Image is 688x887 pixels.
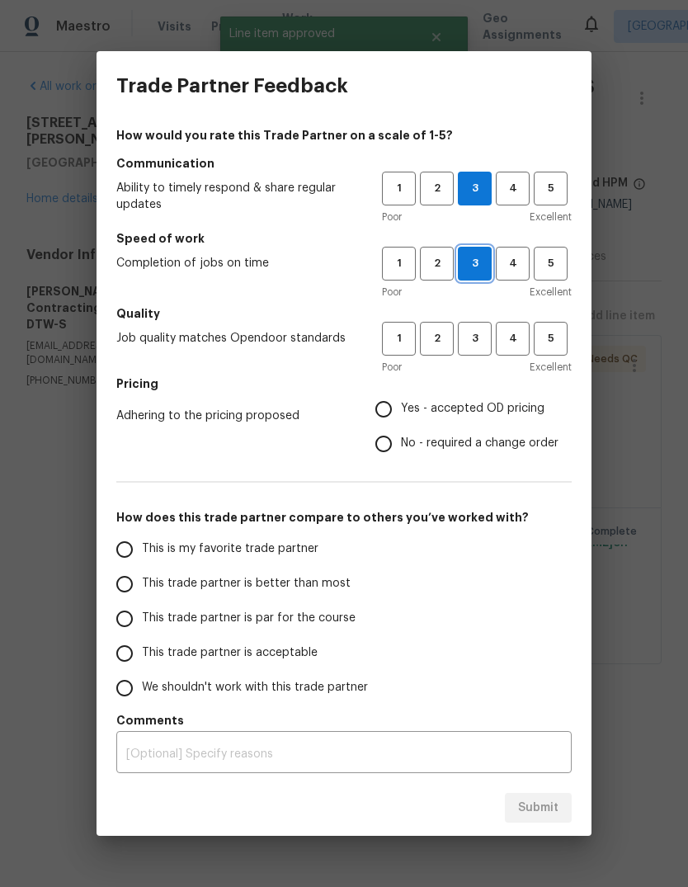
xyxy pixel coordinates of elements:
[142,575,351,592] span: This trade partner is better than most
[116,330,356,347] span: Job quality matches Opendoor standards
[535,329,566,348] span: 5
[496,322,530,356] button: 4
[382,209,402,225] span: Poor
[382,284,402,300] span: Poor
[535,179,566,198] span: 5
[116,180,356,213] span: Ability to timely respond & share regular updates
[459,179,491,198] span: 3
[382,322,416,356] button: 1
[422,254,452,273] span: 2
[384,254,414,273] span: 1
[458,247,492,281] button: 3
[530,209,572,225] span: Excellent
[382,172,416,205] button: 1
[116,532,572,705] div: How does this trade partner compare to others you’ve worked with?
[458,172,492,205] button: 3
[116,305,572,322] h5: Quality
[116,255,356,271] span: Completion of jobs on time
[497,254,528,273] span: 4
[142,679,368,696] span: We shouldn't work with this trade partner
[459,254,491,273] span: 3
[401,435,558,452] span: No - required a change order
[116,230,572,247] h5: Speed of work
[422,179,452,198] span: 2
[375,392,572,461] div: Pricing
[116,127,572,144] h4: How would you rate this Trade Partner on a scale of 1-5?
[497,329,528,348] span: 4
[530,284,572,300] span: Excellent
[116,509,572,526] h5: How does this trade partner compare to others you’ve worked with?
[422,329,452,348] span: 2
[384,179,414,198] span: 1
[420,322,454,356] button: 2
[534,172,568,205] button: 5
[458,322,492,356] button: 3
[382,247,416,281] button: 1
[497,179,528,198] span: 4
[420,172,454,205] button: 2
[530,359,572,375] span: Excellent
[420,247,454,281] button: 2
[382,359,402,375] span: Poor
[534,322,568,356] button: 5
[401,400,544,418] span: Yes - accepted OD pricing
[116,155,572,172] h5: Communication
[116,74,348,97] h3: Trade Partner Feedback
[116,375,572,392] h5: Pricing
[496,172,530,205] button: 4
[142,610,356,627] span: This trade partner is par for the course
[384,329,414,348] span: 1
[534,247,568,281] button: 5
[496,247,530,281] button: 4
[116,408,349,424] span: Adhering to the pricing proposed
[459,329,490,348] span: 3
[116,712,572,729] h5: Comments
[535,254,566,273] span: 5
[142,540,318,558] span: This is my favorite trade partner
[142,644,318,662] span: This trade partner is acceptable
